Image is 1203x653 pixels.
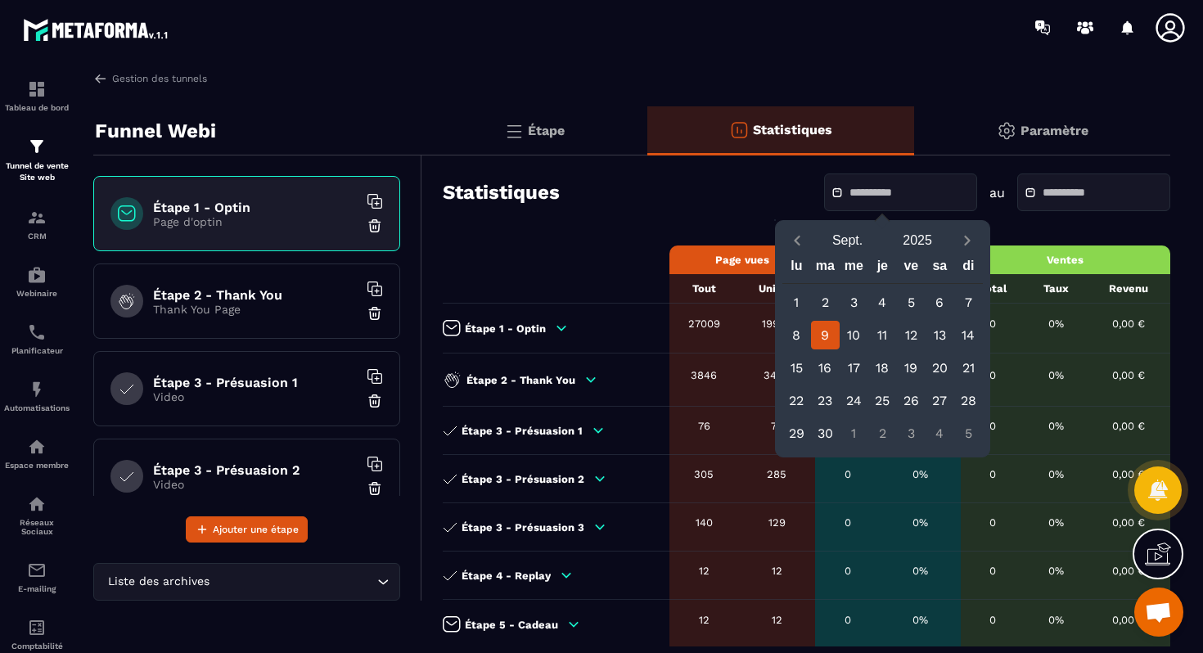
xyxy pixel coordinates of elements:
div: 8 [782,321,811,349]
div: 14 [954,321,983,349]
img: formation [27,208,47,227]
h3: Statistiques [443,181,560,204]
p: Funnel Webi [95,115,216,147]
div: 0% [889,614,952,626]
div: 285 [747,468,807,480]
button: Ajouter une étape [186,516,308,543]
div: Search for option [93,563,400,601]
div: 12 [897,321,926,349]
img: automations [27,380,47,399]
p: Webinaire [4,289,70,298]
img: email [27,561,47,580]
div: 4 [926,419,954,448]
div: 7 [954,288,983,317]
th: Revenu [1088,274,1170,304]
div: 3 [840,288,868,317]
p: Étape 4 - Replay [462,570,551,582]
img: automations [27,437,47,457]
div: 12 [747,614,807,626]
a: social-networksocial-networkRéseaux Sociaux [4,482,70,548]
div: 129 [747,516,807,529]
div: me [840,254,868,283]
button: Open years overlay [882,226,953,254]
div: 21 [954,354,983,382]
div: di [954,254,983,283]
div: 0 [969,468,1017,480]
div: 11 [868,321,897,349]
p: Étape [528,123,565,138]
button: Open months overlay [813,226,883,254]
h6: Étape 2 - Thank You [153,287,358,303]
div: 0,00 € [1096,317,1162,330]
div: Ouvrir le chat [1134,588,1183,637]
div: 17 [840,354,868,382]
p: au [989,185,1005,200]
div: 12 [678,565,731,577]
p: Video [153,478,358,491]
p: Réseaux Sociaux [4,518,70,536]
img: website_grey.svg [26,43,39,56]
img: setting-gr.5f69749f.svg [997,121,1016,141]
p: Paramètre [1021,123,1088,138]
div: 0% [1034,369,1079,381]
img: trash [367,480,383,497]
img: bars.0d591741.svg [504,121,524,141]
div: 10 [840,321,868,349]
div: 13 [926,321,954,349]
th: Ventes [961,245,1170,274]
img: logo [23,15,170,44]
div: 12 [747,565,807,577]
div: 0% [889,516,952,529]
a: formationformationTableau de bord [4,67,70,124]
div: 305 [678,468,731,480]
div: 25 [868,386,897,415]
div: 1 [840,419,868,448]
a: emailemailE-mailing [4,548,70,606]
div: 5 [897,288,926,317]
div: 0,00 € [1096,565,1162,577]
a: schedulerschedulerPlanificateur [4,310,70,367]
div: 2 [811,288,840,317]
p: Étape 3 - Présuasion 3 [462,521,584,534]
th: Taux [1025,274,1088,304]
p: CRM [4,232,70,241]
p: Planificateur [4,346,70,355]
div: 0% [1034,516,1079,529]
img: trash [367,218,383,234]
img: accountant [27,618,47,637]
a: Gestion des tunnels [93,71,207,86]
div: 27009 [678,317,731,330]
p: E-mailing [4,584,70,593]
p: Tableau de bord [4,103,70,112]
div: 27 [926,386,954,415]
a: formationformationCRM [4,196,70,253]
div: 30 [811,419,840,448]
span: Ajouter une étape [213,521,299,538]
span: Liste des archives [104,573,213,591]
img: stats-o.f719a939.svg [729,120,749,140]
div: 19 [897,354,926,382]
h6: Étape 3 - Présuasion 2 [153,462,358,478]
div: 3460 [747,369,807,381]
div: 0,00 € [1096,516,1162,529]
div: 16 [811,354,840,382]
p: Espace membre [4,461,70,470]
p: Étape 1 - Optin [465,322,546,335]
th: Tout [669,274,739,304]
div: 0,00 € [1096,420,1162,432]
img: arrow [93,71,108,86]
div: Calendar days [782,288,983,448]
div: 0% [889,565,952,577]
div: 0 [969,614,1017,626]
p: Étape 2 - Thank You [466,374,575,386]
div: 0 [823,468,872,480]
div: 0 [823,614,872,626]
div: 0,00 € [1096,614,1162,626]
div: 0 [969,565,1017,577]
div: 15 [782,354,811,382]
div: 0 [823,516,872,529]
div: 23 [811,386,840,415]
p: Étape 3 - Présuasion 1 [462,425,583,437]
h6: Étape 3 - Présuasion 1 [153,375,358,390]
div: 1 [782,288,811,317]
